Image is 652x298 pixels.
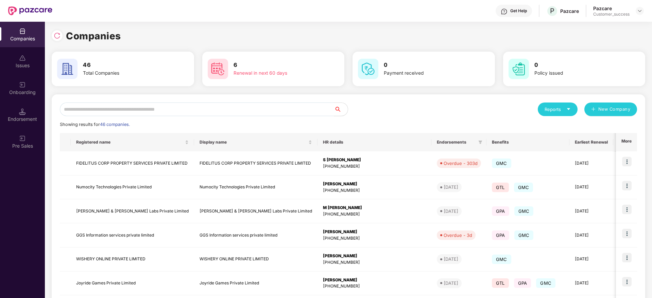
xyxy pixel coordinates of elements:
td: Joyride Games Private Limited [71,272,194,296]
span: GTL [492,278,509,288]
div: [PHONE_NUMBER] [323,187,426,194]
th: Issues [613,133,642,151]
div: Total Companies [83,70,169,77]
img: icon [622,253,632,262]
div: S [PERSON_NAME] [323,157,426,163]
img: New Pazcare Logo [8,6,52,15]
div: [PHONE_NUMBER] [323,235,426,242]
div: [PHONE_NUMBER] [323,283,426,290]
h3: 0 [384,61,469,70]
button: search [334,103,348,116]
span: filter [478,140,482,144]
div: Reports [545,106,571,113]
div: Get Help [510,8,527,14]
td: FIDELITUS CORP PROPERTY SERVICES PRIVATE LIMITED [194,151,318,175]
div: M [PERSON_NAME] [323,205,426,211]
div: Customer_success [593,12,630,17]
span: GMC [514,183,533,192]
img: icon [622,205,632,214]
img: icon [622,181,632,190]
div: [PERSON_NAME] [323,229,426,235]
td: [PERSON_NAME] & [PERSON_NAME] Labs Private Limited [71,199,194,223]
td: WISHERY ONLINE PRIVATE LIMITED [71,247,194,272]
span: Endorsements [437,139,476,145]
img: svg+xml;base64,PHN2ZyB3aWR0aD0iMjAiIGhlaWdodD0iMjAiIHZpZXdCb3g9IjAgMCAyMCAyMCIgZmlsbD0ibm9uZSIgeG... [19,81,26,88]
h3: 6 [234,61,319,70]
span: New Company [598,106,631,113]
td: GGS Information services private limited [194,223,318,247]
th: Earliest Renewal [569,133,613,151]
td: [DATE] [569,247,613,272]
img: svg+xml;base64,PHN2ZyB3aWR0aD0iMTQuNSIgaGVpZ2h0PSIxNC41IiB2aWV3Qm94PSIwIDAgMTYgMTYiIGZpbGw9Im5vbm... [19,108,26,115]
img: svg+xml;base64,PHN2ZyB4bWxucz0iaHR0cDovL3d3dy53My5vcmcvMjAwMC9zdmciIHdpZHRoPSI2MCIgaGVpZ2h0PSI2MC... [57,59,78,79]
img: svg+xml;base64,PHN2ZyB4bWxucz0iaHR0cDovL3d3dy53My5vcmcvMjAwMC9zdmciIHdpZHRoPSI2MCIgaGVpZ2h0PSI2MC... [358,59,378,79]
div: Overdue - 3d [444,232,472,239]
td: [PERSON_NAME] & [PERSON_NAME] Labs Private Limited [194,199,318,223]
span: GPA [514,278,531,288]
h3: 0 [534,61,620,70]
th: Display name [194,133,318,151]
span: GMC [492,159,511,168]
span: P [550,7,554,15]
span: filter [477,138,484,146]
span: GMC [536,278,555,288]
div: Policy issued [534,70,620,77]
td: [DATE] [569,272,613,296]
td: [DATE] [569,223,613,247]
span: GPA [492,206,509,216]
span: Registered name [76,139,184,145]
h3: 46 [83,61,169,70]
span: caret-down [566,107,571,111]
img: svg+xml;base64,PHN2ZyBpZD0iSGVscC0zMngzMiIgeG1sbnM9Imh0dHA6Ly93d3cudzMub3JnLzIwMDAvc3ZnIiB3aWR0aD... [501,8,508,15]
th: Registered name [71,133,194,151]
span: GMC [492,255,511,264]
td: [DATE] [569,175,613,200]
span: GPA [492,230,509,240]
button: plusNew Company [584,103,637,116]
div: [DATE] [444,256,458,262]
td: [DATE] [569,151,613,175]
div: Overdue - 303d [444,160,478,167]
div: Payment received [384,70,469,77]
img: svg+xml;base64,PHN2ZyBpZD0iRHJvcGRvd24tMzJ4MzIiIHhtbG5zPSJodHRwOi8vd3d3LnczLm9yZy8yMDAwL3N2ZyIgd2... [637,8,642,14]
span: Showing results for [60,122,130,127]
img: svg+xml;base64,PHN2ZyB3aWR0aD0iMjAiIGhlaWdodD0iMjAiIHZpZXdCb3g9IjAgMCAyMCAyMCIgZmlsbD0ibm9uZSIgeG... [19,135,26,142]
span: plus [591,107,596,112]
img: svg+xml;base64,PHN2ZyBpZD0iQ29tcGFuaWVzIiB4bWxucz0iaHR0cDovL3d3dy53My5vcmcvMjAwMC9zdmciIHdpZHRoPS... [19,28,26,35]
span: GTL [492,183,509,192]
div: Pazcare [560,8,579,14]
div: Pazcare [593,5,630,12]
div: Renewal in next 60 days [234,70,319,77]
div: [PERSON_NAME] [323,253,426,259]
div: [DATE] [444,184,458,190]
td: GGS Information services private limited [71,223,194,247]
h1: Companies [66,29,121,43]
div: [PHONE_NUMBER] [323,259,426,266]
td: [DATE] [569,199,613,223]
div: [PHONE_NUMBER] [323,163,426,170]
span: GMC [514,230,534,240]
th: HR details [318,133,431,151]
th: Benefits [486,133,569,151]
img: icon [622,229,632,238]
td: Numocity Technologies Private Limited [194,175,318,200]
span: search [334,107,348,112]
img: svg+xml;base64,PHN2ZyBpZD0iSXNzdWVzX2Rpc2FibGVkIiB4bWxucz0iaHR0cDovL3d3dy53My5vcmcvMjAwMC9zdmciIH... [19,55,26,61]
div: [DATE] [444,208,458,215]
span: GMC [514,206,534,216]
img: svg+xml;base64,PHN2ZyB4bWxucz0iaHR0cDovL3d3dy53My5vcmcvMjAwMC9zdmciIHdpZHRoPSI2MCIgaGVpZ2h0PSI2MC... [509,59,529,79]
div: [PERSON_NAME] [323,277,426,283]
td: FIDELITUS CORP PROPERTY SERVICES PRIVATE LIMITED [71,151,194,175]
td: Joyride Games Private Limited [194,272,318,296]
div: [PERSON_NAME] [323,181,426,187]
div: [DATE] [444,280,458,286]
img: icon [622,277,632,286]
span: 46 companies. [100,122,130,127]
td: WISHERY ONLINE PRIVATE LIMITED [194,247,318,272]
img: svg+xml;base64,PHN2ZyB4bWxucz0iaHR0cDovL3d3dy53My5vcmcvMjAwMC9zdmciIHdpZHRoPSI2MCIgaGVpZ2h0PSI2MC... [208,59,228,79]
td: Numocity Technologies Private Limited [71,175,194,200]
img: icon [622,157,632,166]
th: More [616,133,637,151]
span: Display name [200,139,307,145]
div: [PHONE_NUMBER] [323,211,426,218]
